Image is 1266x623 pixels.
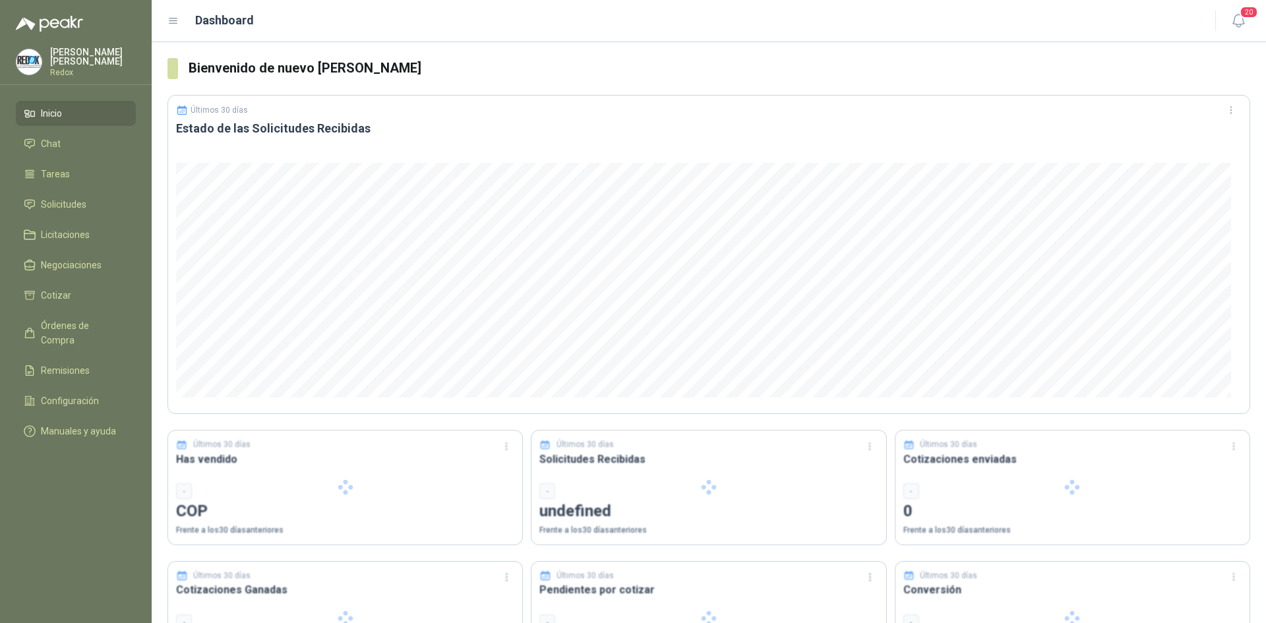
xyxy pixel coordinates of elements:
span: Tareas [41,167,70,181]
span: Remisiones [41,363,90,378]
span: Manuales y ayuda [41,424,116,438]
p: Últimos 30 días [191,105,248,115]
h1: Dashboard [195,11,254,30]
a: Configuración [16,388,136,413]
a: Manuales y ayuda [16,419,136,444]
img: Company Logo [16,49,42,74]
a: Tareas [16,162,136,187]
h3: Bienvenido de nuevo [PERSON_NAME] [189,58,1250,78]
p: Redox [50,69,136,76]
a: Órdenes de Compra [16,313,136,353]
p: [PERSON_NAME] [PERSON_NAME] [50,47,136,66]
span: Inicio [41,106,62,121]
span: Solicitudes [41,197,86,212]
button: 20 [1226,9,1250,33]
a: Cotizar [16,283,136,308]
a: Chat [16,131,136,156]
a: Licitaciones [16,222,136,247]
img: Logo peakr [16,16,83,32]
span: Chat [41,136,61,151]
a: Inicio [16,101,136,126]
span: Cotizar [41,288,71,303]
a: Remisiones [16,358,136,383]
a: Solicitudes [16,192,136,217]
span: Configuración [41,394,99,408]
span: Licitaciones [41,227,90,242]
span: Negociaciones [41,258,102,272]
a: Negociaciones [16,252,136,278]
h3: Estado de las Solicitudes Recibidas [176,121,1242,136]
span: Órdenes de Compra [41,318,123,347]
span: 20 [1240,6,1258,18]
